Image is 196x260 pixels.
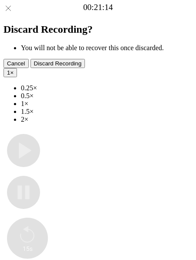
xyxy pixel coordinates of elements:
a: 00:21:14 [83,3,113,12]
li: 2× [21,116,193,123]
button: Discard Recording [30,59,85,68]
button: 1× [3,68,17,77]
h2: Discard Recording? [3,24,193,35]
li: 0.25× [21,84,193,92]
li: 1× [21,100,193,108]
li: 0.5× [21,92,193,100]
span: 1 [7,69,10,76]
button: Cancel [3,59,29,68]
li: 1.5× [21,108,193,116]
li: You will not be able to recover this once discarded. [21,44,193,52]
